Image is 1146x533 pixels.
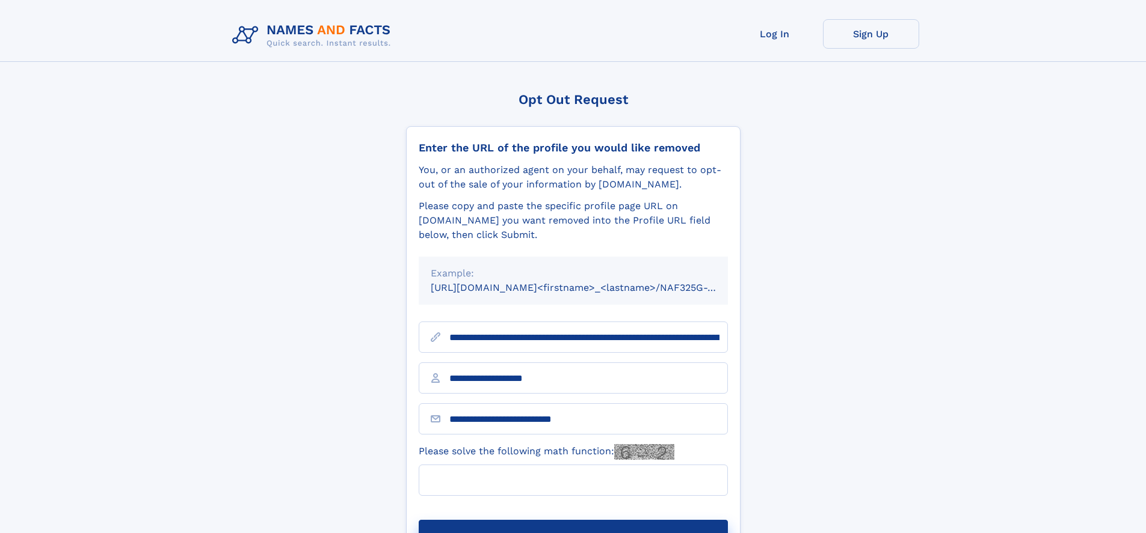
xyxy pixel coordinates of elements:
div: Enter the URL of the profile you would like removed [419,141,728,154]
div: Example: [431,266,716,281]
div: Opt Out Request [406,92,741,107]
a: Sign Up [823,19,919,49]
div: You, or an authorized agent on your behalf, may request to opt-out of the sale of your informatio... [419,163,728,192]
small: [URL][DOMAIN_NAME]<firstname>_<lastname>/NAF325G-xxxxxxxx [431,282,751,293]
div: Please copy and paste the specific profile page URL on [DOMAIN_NAME] you want removed into the Pr... [419,199,728,242]
img: Logo Names and Facts [227,19,401,52]
a: Log In [727,19,823,49]
label: Please solve the following math function: [419,444,674,460]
